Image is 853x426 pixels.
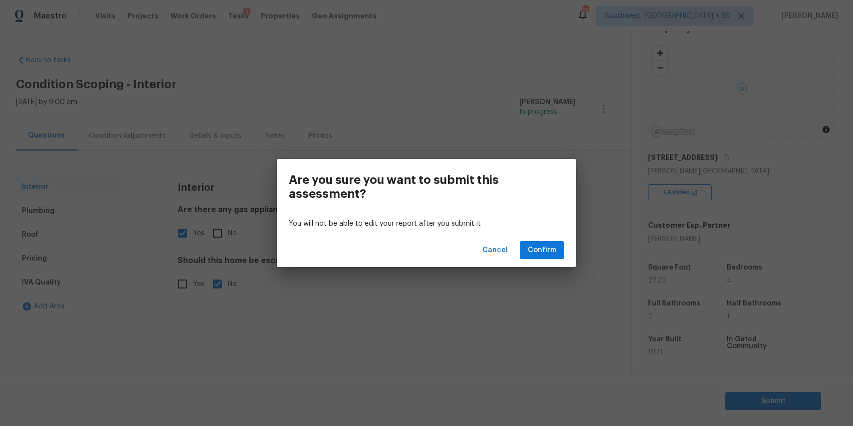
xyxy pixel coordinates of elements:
[289,173,519,201] h3: Are you sure you want to submit this assessment?
[478,241,512,260] button: Cancel
[520,241,564,260] button: Confirm
[289,219,564,229] p: You will not be able to edit your report after you submit it
[482,244,508,257] span: Cancel
[528,244,556,257] span: Confirm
